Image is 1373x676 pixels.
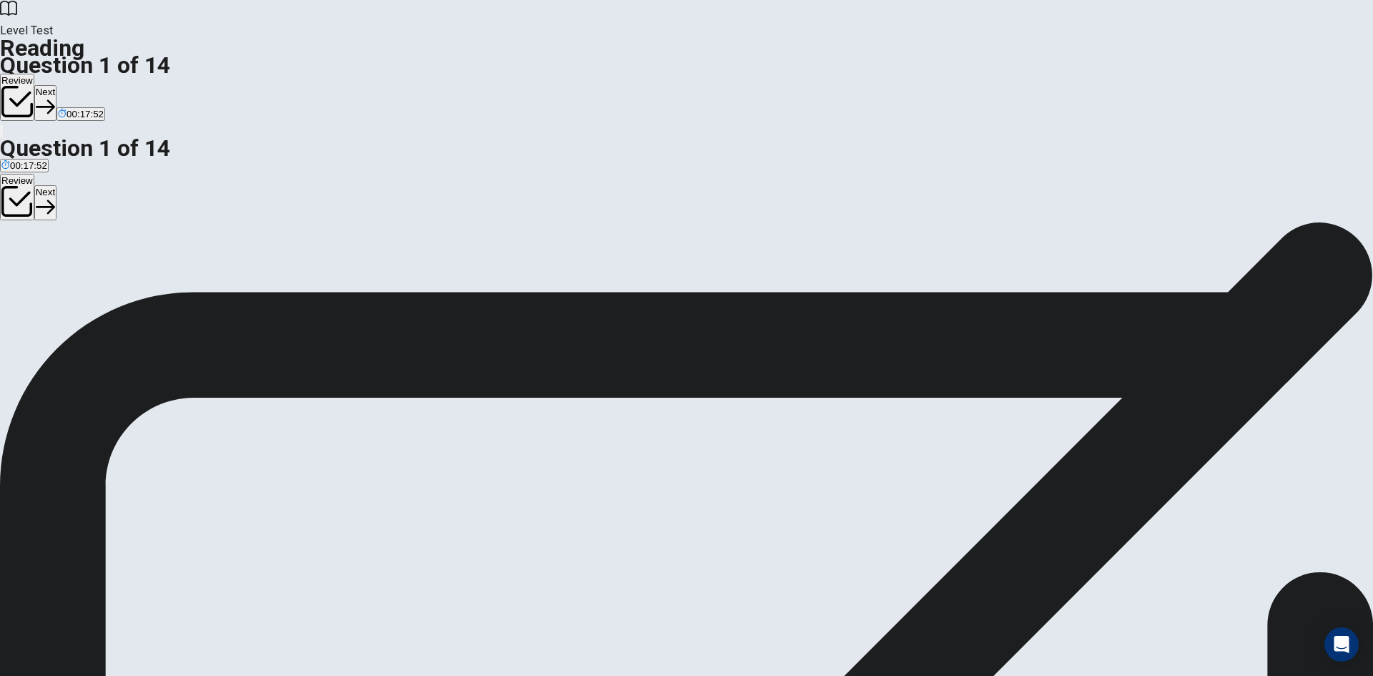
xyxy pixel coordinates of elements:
span: 00:17:52 [10,160,47,171]
button: Next [34,185,56,220]
button: 00:17:52 [56,107,105,121]
div: Open Intercom Messenger [1324,627,1359,662]
button: Next [34,85,56,120]
span: 00:17:52 [67,109,104,119]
